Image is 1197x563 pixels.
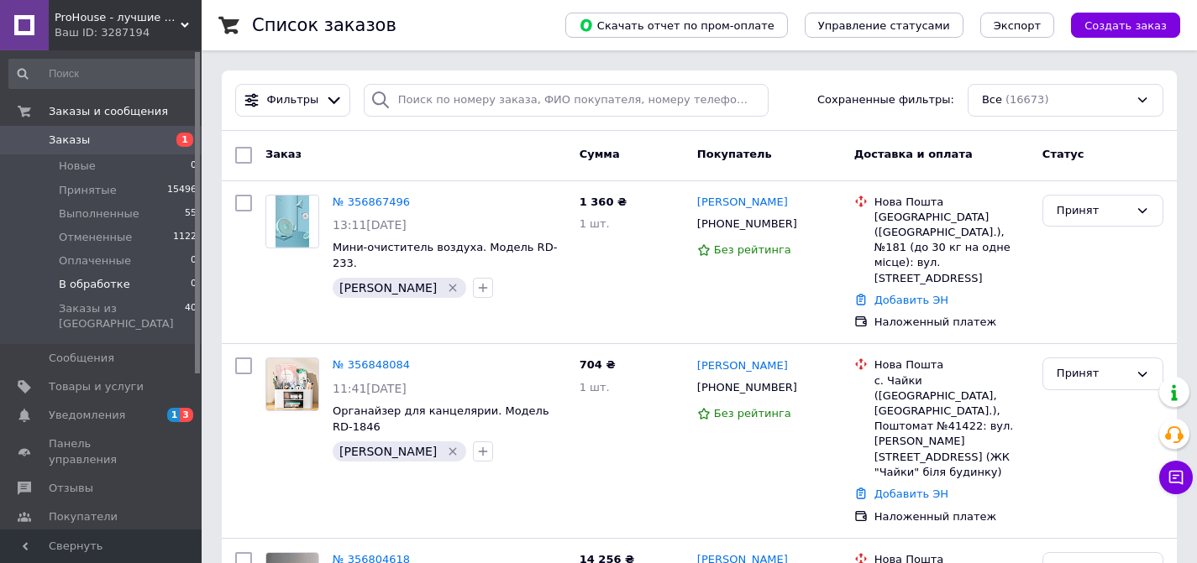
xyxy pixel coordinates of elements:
[59,230,132,245] span: Отмененные
[1005,93,1049,106] span: (16673)
[191,159,197,174] span: 0
[1057,202,1129,220] div: Принят
[874,210,1029,286] div: [GEOGRAPHIC_DATA] ([GEOGRAPHIC_DATA].), №181 (до 30 кг на одне місце): вул. [STREET_ADDRESS]
[874,509,1029,524] div: Наложенный платеж
[580,195,627,208] span: 1 360 ₴
[446,445,459,458] svg: Удалить метку
[265,357,319,411] a: Фото товару
[339,281,437,295] span: [PERSON_NAME]
[265,148,302,160] span: Заказ
[1057,365,1129,383] div: Принят
[714,243,791,256] span: Без рейтинга
[49,436,155,467] span: Панель управления
[59,159,96,174] span: Новые
[276,195,310,248] img: Фото товару
[252,15,396,35] h1: Список заказов
[333,404,549,433] a: Органайзер для канцелярии. Модель RD-1846
[59,253,131,268] span: Оплаченные
[854,148,973,160] span: Доставка и оплата
[580,217,610,230] span: 1 шт.
[185,206,197,222] span: 55
[8,59,198,89] input: Поиск
[267,92,319,108] span: Фильтры
[697,195,788,211] a: [PERSON_NAME]
[333,218,407,232] span: 13:11[DATE]
[874,357,1029,373] div: Нова Пошта
[191,277,197,292] span: 0
[994,19,1041,32] span: Экспорт
[1042,148,1084,160] span: Статус
[49,351,114,366] span: Сообщения
[49,408,125,423] span: Уведомления
[1054,18,1180,31] a: Создать заказ
[874,373,1029,480] div: с. Чайки ([GEOGRAPHIC_DATA], [GEOGRAPHIC_DATA].), Поштомат №41422: вул. [PERSON_NAME][STREET_ADDR...
[805,13,963,38] button: Управление статусами
[982,92,1002,108] span: Все
[49,133,90,148] span: Заказы
[185,301,197,331] span: 40
[818,19,950,32] span: Управление статусами
[579,18,774,33] span: Скачать отчет по пром-оплате
[446,281,459,295] svg: Удалить метку
[333,382,407,395] span: 11:41[DATE]
[167,408,181,422] span: 1
[266,358,318,410] img: Фото товару
[59,206,139,222] span: Выполненные
[176,133,193,147] span: 1
[55,25,202,40] div: Ваш ID: 3287194
[874,294,948,306] a: Добавить ЭН
[697,217,797,230] span: [PHONE_NUMBER]
[580,381,610,394] span: 1 шт.
[55,10,181,25] span: ProHouse - лучшие решения для вашего дома
[59,183,117,198] span: Принятые
[173,230,197,245] span: 1122
[697,148,772,160] span: Покупатель
[49,481,93,496] span: Отзывы
[874,487,948,500] a: Добавить ЭН
[49,509,118,524] span: Покупатели
[565,13,788,38] button: Скачать отчет по пром-оплате
[49,379,144,394] span: Товары и услуги
[817,92,954,108] span: Сохраненные фильтры:
[180,408,193,422] span: 3
[697,358,788,374] a: [PERSON_NAME]
[874,195,1029,210] div: Нова Пошта
[59,301,185,331] span: Заказы из [GEOGRAPHIC_DATA]
[580,358,616,371] span: 704 ₴
[49,104,168,119] span: Заказы и сообщения
[191,253,197,268] span: 0
[333,358,410,371] a: № 356848084
[714,407,791,420] span: Без рейтинга
[265,195,319,248] a: Фото товару
[167,183,197,198] span: 15496
[364,84,769,117] input: Поиск по номеру заказа, ФИО покупателя, номеру телефона, Email, номеру накладной
[333,241,557,269] a: Мини-очиститель воздуха. Модель RD-233.
[874,315,1029,330] div: Наложенный платеж
[1084,19,1167,32] span: Создать заказ
[339,445,437,458] span: [PERSON_NAME]
[580,148,620,160] span: Сумма
[1159,461,1193,494] button: Чат с покупателем
[1071,13,1180,38] button: Создать заказ
[59,277,130,292] span: В обработке
[333,195,410,208] a: № 356867496
[980,13,1054,38] button: Экспорт
[697,381,797,394] span: [PHONE_NUMBER]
